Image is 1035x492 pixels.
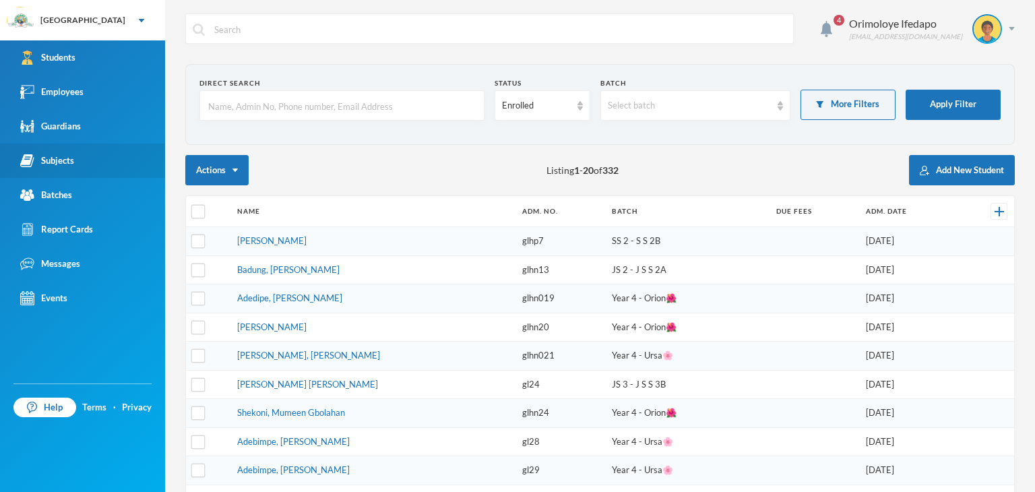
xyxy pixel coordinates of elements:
[849,32,962,42] div: [EMAIL_ADDRESS][DOMAIN_NAME]
[834,15,844,26] span: 4
[515,255,605,284] td: glhn13
[583,164,594,176] b: 20
[546,163,619,177] span: Listing - of
[82,401,106,414] a: Terms
[515,342,605,371] td: glhn021
[995,207,1004,216] img: +
[515,370,605,399] td: gl24
[237,235,307,246] a: [PERSON_NAME]
[859,227,959,256] td: [DATE]
[859,370,959,399] td: [DATE]
[605,370,770,399] td: JS 3 - J S S 3B
[20,257,80,271] div: Messages
[605,196,770,227] th: Batch
[13,398,76,418] a: Help
[859,196,959,227] th: Adm. Date
[207,91,477,121] input: Name, Admin No, Phone number, Email Address
[515,227,605,256] td: glhp7
[515,399,605,428] td: glhn24
[7,7,34,34] img: logo
[859,342,959,371] td: [DATE]
[974,16,1001,42] img: STUDENT
[237,321,307,332] a: [PERSON_NAME]
[605,255,770,284] td: JS 2 - J S S 2A
[909,155,1015,185] button: Add New Student
[237,407,345,418] a: Shekoni, Mumeen Gbolahan
[859,427,959,456] td: [DATE]
[605,399,770,428] td: Year 4 - Orion🌺
[20,51,75,65] div: Students
[605,284,770,313] td: Year 4 - Orion🌺
[859,255,959,284] td: [DATE]
[849,16,962,32] div: Orimoloye Ifedapo
[859,456,959,485] td: [DATE]
[859,313,959,342] td: [DATE]
[605,342,770,371] td: Year 4 - Ursa🌸
[230,196,515,227] th: Name
[237,350,380,361] a: [PERSON_NAME], [PERSON_NAME]
[237,293,342,303] a: Adedipe, [PERSON_NAME]
[859,284,959,313] td: [DATE]
[237,379,378,390] a: [PERSON_NAME] [PERSON_NAME]
[605,227,770,256] td: SS 2 - S S 2B
[515,456,605,485] td: gl29
[515,196,605,227] th: Adm. No.
[20,291,67,305] div: Events
[113,401,116,414] div: ·
[20,188,72,202] div: Batches
[515,313,605,342] td: glhn20
[495,78,590,88] div: Status
[801,90,896,120] button: More Filters
[122,401,152,414] a: Privacy
[605,427,770,456] td: Year 4 - Ursa🌸
[213,14,786,44] input: Search
[237,464,350,475] a: Adebimpe, [PERSON_NAME]
[859,399,959,428] td: [DATE]
[770,196,859,227] th: Due Fees
[20,85,84,99] div: Employees
[20,154,74,168] div: Subjects
[199,78,484,88] div: Direct Search
[20,222,93,237] div: Report Cards
[906,90,1001,120] button: Apply Filter
[40,14,125,26] div: [GEOGRAPHIC_DATA]
[502,99,570,113] div: Enrolled
[605,456,770,485] td: Year 4 - Ursa🌸
[608,99,771,113] div: Select batch
[602,164,619,176] b: 332
[574,164,579,176] b: 1
[193,24,205,36] img: search
[600,78,790,88] div: Batch
[515,284,605,313] td: glhn019
[237,264,340,275] a: Badung, [PERSON_NAME]
[515,427,605,456] td: gl28
[605,313,770,342] td: Year 4 - Orion🌺
[237,436,350,447] a: Adebimpe, [PERSON_NAME]
[185,155,249,185] button: Actions
[20,119,81,133] div: Guardians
